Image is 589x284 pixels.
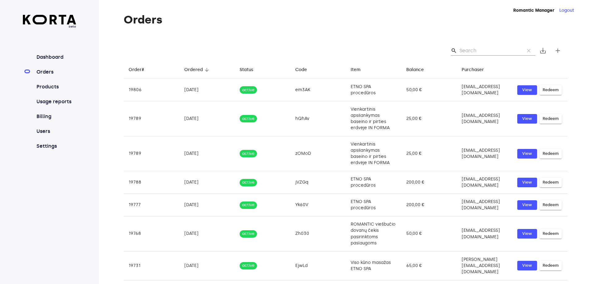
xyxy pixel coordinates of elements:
span: Redeem [543,115,559,122]
span: View [520,87,534,94]
input: Search [459,46,519,56]
span: arrow_downward [204,67,210,73]
td: [DATE] [179,251,235,280]
td: 19789 [124,101,179,136]
button: View [517,178,537,187]
td: ETNO SPA procedūros [346,171,401,194]
span: active [240,87,257,93]
span: Redeem [543,87,559,94]
span: Status [240,66,261,74]
span: View [520,150,534,157]
span: Balance [406,66,432,74]
button: Redeem [540,261,562,270]
strong: Romantic Manager [513,8,554,13]
a: Usage reports [35,98,76,105]
span: Item [351,66,369,74]
a: Users [35,128,76,135]
td: Zh030 [290,216,346,251]
span: active [240,180,257,185]
div: Ordered [184,66,203,74]
h1: Orders [124,14,568,26]
td: em3AK [290,79,346,101]
td: 19789 [124,136,179,171]
span: active [240,116,257,122]
span: View [520,179,534,186]
td: 50,00 € [401,216,457,251]
button: Redeem [540,114,562,124]
span: Ordered [184,66,211,74]
span: Redeem [543,150,559,157]
span: View [520,201,534,209]
td: [EMAIL_ADDRESS][DOMAIN_NAME] [457,136,512,171]
div: Purchaser [462,66,484,74]
span: active [240,202,257,208]
span: Purchaser [462,66,492,74]
button: Export [536,43,550,58]
a: Dashboard [35,53,76,61]
span: View [520,262,534,269]
td: [EMAIL_ADDRESS][DOMAIN_NAME] [457,216,512,251]
td: Viso kūno masažas ETNO SPA [346,251,401,280]
span: View [520,230,534,237]
td: 65,00 € [401,251,457,280]
button: View [517,149,537,159]
div: Status [240,66,253,74]
button: Redeem [540,149,562,159]
img: Korta [23,15,76,24]
button: View [517,85,537,95]
span: active [240,231,257,237]
td: 200,00 € [401,194,457,216]
a: Billing [35,113,76,120]
a: Orders [35,68,76,76]
span: Redeem [543,262,559,269]
span: Redeem [543,201,559,209]
td: [DATE] [179,171,235,194]
span: Redeem [543,230,559,237]
td: 25,00 € [401,101,457,136]
span: Redeem [543,179,559,186]
td: ETNO SPA procedūros [346,194,401,216]
td: 200,00 € [401,171,457,194]
td: [EMAIL_ADDRESS][DOMAIN_NAME] [457,171,512,194]
td: Vienkartinis apsilankymas baseino ir pirties erdvėje IN FORMA [346,101,401,136]
button: View [517,261,537,270]
td: 19806 [124,79,179,101]
button: View [517,229,537,239]
span: Code [295,66,315,74]
td: jVZGq [290,171,346,194]
td: 25,00 € [401,136,457,171]
span: View [520,115,534,122]
td: 50,00 € [401,79,457,101]
td: [DATE] [179,136,235,171]
td: Vienkartinis apsilankymas baseino ir pirties erdvėje IN FORMA [346,136,401,171]
td: [EMAIL_ADDRESS][DOMAIN_NAME] [457,194,512,216]
td: [EMAIL_ADDRESS][DOMAIN_NAME] [457,79,512,101]
div: Code [295,66,307,74]
span: Order# [129,66,152,74]
a: Products [35,83,76,91]
button: Logout [559,7,574,14]
button: Redeem [540,200,562,210]
td: hQhAv [290,101,346,136]
span: active [240,151,257,157]
div: Balance [406,66,424,74]
td: 19777 [124,194,179,216]
td: zOMoD [290,136,346,171]
a: Settings [35,142,76,150]
span: active [240,263,257,269]
td: [DATE] [179,101,235,136]
td: 19731 [124,251,179,280]
td: [DATE] [179,194,235,216]
td: [EMAIL_ADDRESS][DOMAIN_NAME] [457,101,512,136]
button: Redeem [540,229,562,239]
span: add [554,47,561,54]
td: ETNO SPA procedūros [346,79,401,101]
td: EjwLd [290,251,346,280]
td: 19768 [124,216,179,251]
td: Yk60V [290,194,346,216]
button: View [517,114,537,124]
